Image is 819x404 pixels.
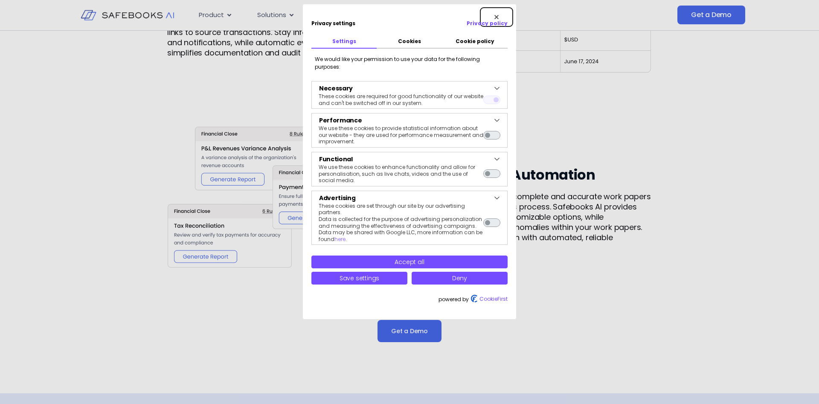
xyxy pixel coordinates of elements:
[467,20,508,27] a: Privacy Policy. External link. Opens in a new tab or window.
[442,35,508,49] button: Cookie policy
[319,93,483,106] p: These cookies are required for good functionality of our website and can't be switched off in our...
[319,125,483,145] p: We use these cookies to provide statistical information about our website - they are used for per...
[483,218,500,227] button: Advertising
[311,256,508,268] button: Accept all cookies
[311,272,407,285] button: Save cookie settings
[479,296,508,302] span: CookieFirst
[319,193,356,203] button: Advertising
[334,235,346,243] a: here
[494,116,500,125] button: See more about: Performance
[340,274,379,282] span: Save settings
[483,131,500,140] button: Performance
[319,194,355,202] h3: Advertising
[311,55,508,71] div: We would like your permission to use your data for the following purposes:
[319,216,483,242] p: Data is collected for the purpose of advertising personalization and measuring the effectiveness ...
[494,193,500,203] button: See more about: Advertising
[319,116,362,125] button: Performance
[483,96,500,104] button: Necessary
[319,84,353,93] button: Necessary
[319,155,353,163] h3: Functional
[319,154,353,164] button: Functional
[319,203,483,216] p: These cookies are set through our site by our advertising partners.
[311,35,377,49] button: Settings
[494,154,500,164] button: See more about: Functional
[439,295,508,304] span: powered by
[412,272,508,285] button: Deny all cookies
[395,258,424,266] span: Accept all
[377,35,442,49] button: Cookies
[471,295,508,302] a: CookieFirst logo. External link. Opens in a new tab or window.
[494,84,500,93] button: See more about: Necessary
[319,164,483,184] p: We use these cookies to enhance functionality and allow for personalisation, such as live chats, ...
[480,8,513,26] button: Close
[311,19,403,28] h2: Privacy settings
[471,295,477,302] img: CookieFirst logo
[452,274,467,282] span: Deny
[483,169,500,178] button: Functional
